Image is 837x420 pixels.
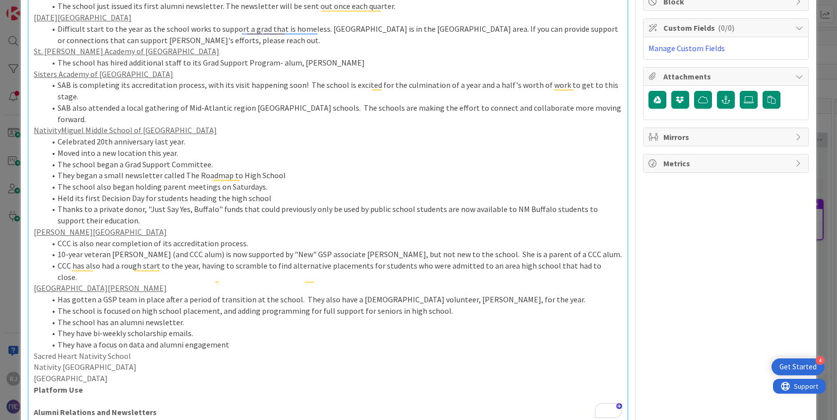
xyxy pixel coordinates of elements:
li: SAB also attended a local gathering of Mid-Atlantic region [GEOGRAPHIC_DATA] schools. The schools... [46,102,622,125]
span: Metrics [663,157,790,169]
li: Held its first Decision Day for students heading the high school [46,193,622,204]
li: The school has hired additional staff to its Grad Support Program- alum, [PERSON_NAME] [46,57,622,69]
p: [GEOGRAPHIC_DATA] [34,373,622,384]
u: [GEOGRAPHIC_DATA][PERSON_NAME] [34,283,167,293]
li: Thanks to a private donor, "Just Say Yes, Buffalo" funds that could previously only be used by pu... [46,204,622,226]
li: They began a small newsletter called The Roadmap to High School [46,170,622,181]
li: The school also began holding parent meetings on Saturdays. [46,181,622,193]
li: The school has an alumni newsletter. [46,317,622,328]
span: Support [21,1,45,13]
span: Custom Fields [663,22,790,34]
span: ( 0/0 ) [718,23,734,33]
u: [DATE][GEOGRAPHIC_DATA] [34,12,131,22]
strong: Platform Use [34,385,83,395]
span: Attachments [663,70,790,82]
li: They have bi-weekly scholarship emails. [46,328,622,339]
div: Get Started [779,362,817,372]
li: Celebrated 20th anniversary last year. [46,136,622,147]
p: Sacred Heart Nativity School [34,350,622,362]
div: Open Get Started checklist, remaining modules: 4 [772,358,825,375]
li: They have a focus on data and alumni engagement [46,339,622,350]
li: Difficult start to the year as the school works to support a grad that is homeless. [GEOGRAPHIC_D... [46,23,622,46]
u: Sisters Academy of [GEOGRAPHIC_DATA] [34,69,173,79]
li: Has gotten a GSP team in place after a period of transition at the school. They also have a [DEMO... [46,294,622,305]
strong: Alumni Relations and Newsletters [34,407,157,417]
li: Moved into a new location this year. [46,147,622,159]
u: [PERSON_NAME][GEOGRAPHIC_DATA] [34,227,167,237]
li: The school is focused on high school placement, and adding programming for full support for senio... [46,305,622,317]
u: St. [PERSON_NAME] Academy of [GEOGRAPHIC_DATA] [34,46,219,56]
p: Nativity [GEOGRAPHIC_DATA] [34,361,622,373]
li: The school began a Grad Support Committee. [46,159,622,170]
a: Manage Custom Fields [648,43,725,53]
li: SAB is completing its accreditation process, with its visit happening soon! The school is excited... [46,79,622,102]
li: The school just issued its first alumni newsletter. The newsletter will be sent out once each qua... [46,0,622,12]
li: CCC has also had a rough start to the year, having to scramble to find alternative placements for... [46,260,622,282]
li: 10-year veteran [PERSON_NAME] (and CCC alum) is now supported by "New" GSP associate [PERSON_NAME... [46,249,622,260]
span: Mirrors [663,131,790,143]
li: CCC is also near completion of its accreditation process. [46,238,622,249]
div: 4 [816,356,825,365]
u: NativityMiguel Middle School of [GEOGRAPHIC_DATA] [34,125,217,135]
